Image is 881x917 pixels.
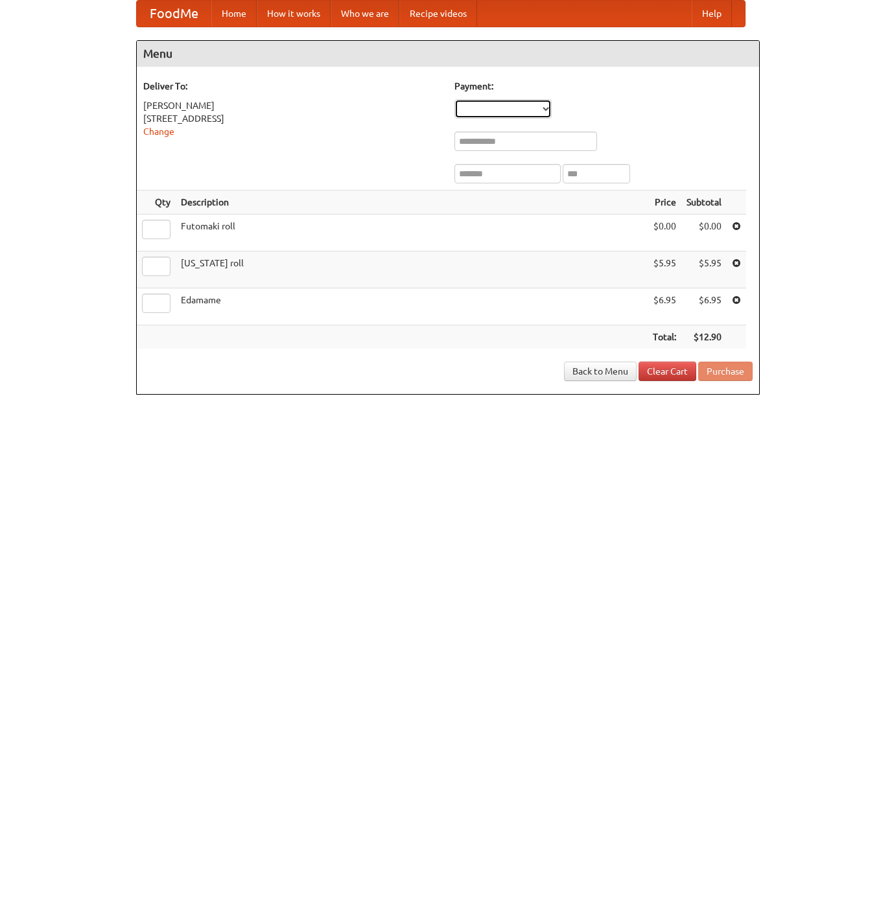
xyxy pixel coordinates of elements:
h5: Deliver To: [143,80,441,93]
th: Qty [137,191,176,215]
td: $5.95 [681,251,727,288]
h4: Menu [137,41,759,67]
a: How it works [257,1,331,27]
td: $6.95 [648,288,681,325]
h5: Payment: [454,80,753,93]
td: [US_STATE] roll [176,251,648,288]
a: Clear Cart [639,362,696,381]
td: $5.95 [648,251,681,288]
th: Subtotal [681,191,727,215]
td: Futomaki roll [176,215,648,251]
a: Home [211,1,257,27]
td: $0.00 [681,215,727,251]
th: Price [648,191,681,215]
a: Who we are [331,1,399,27]
td: $6.95 [681,288,727,325]
a: FoodMe [137,1,211,27]
th: Total: [648,325,681,349]
a: Change [143,126,174,137]
td: $0.00 [648,215,681,251]
button: Purchase [698,362,753,381]
div: [PERSON_NAME] [143,99,441,112]
a: Recipe videos [399,1,477,27]
a: Help [692,1,732,27]
th: $12.90 [681,325,727,349]
td: Edamame [176,288,648,325]
div: [STREET_ADDRESS] [143,112,441,125]
a: Back to Menu [564,362,637,381]
th: Description [176,191,648,215]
